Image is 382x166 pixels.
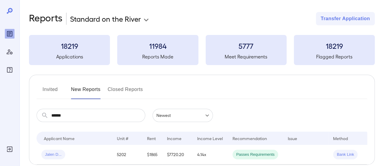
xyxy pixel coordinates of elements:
div: Recommendation [233,135,267,142]
summary: 18219Applications11984Reports Made5777Meet Requirements18219Flagged Reports [29,35,375,65]
div: Log Out [5,144,14,154]
h5: Reports Made [117,53,198,60]
div: Rent [147,135,157,142]
span: Passes Requirements [233,152,278,158]
td: 4.14x [192,145,228,164]
h2: Reports [29,12,63,25]
h3: 5777 [206,41,287,51]
td: $7720.20 [162,145,192,164]
div: Unit # [117,135,128,142]
button: Invited [37,85,64,99]
div: Method [333,135,348,142]
h5: Flagged Reports [294,53,375,60]
h5: Applications [29,53,110,60]
h3: 11984 [117,41,198,51]
button: Transfer Application [316,12,375,25]
td: $1865 [142,145,162,164]
span: Jalen D... [41,152,65,158]
div: Manage Users [5,47,14,57]
div: Reports [5,29,14,39]
div: Income [167,135,181,142]
div: Applicant Name [44,135,75,142]
div: Income Level [197,135,223,142]
button: New Reports [71,85,101,99]
td: 5202 [112,145,142,164]
h3: 18219 [29,41,110,51]
span: Bank Link [333,152,358,158]
button: Closed Reports [108,85,143,99]
div: Issue [288,135,297,142]
div: Newest [152,109,213,122]
h3: 18219 [294,41,375,51]
p: Standard on the River [70,14,141,23]
h5: Meet Requirements [206,53,287,60]
div: FAQ [5,65,14,75]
